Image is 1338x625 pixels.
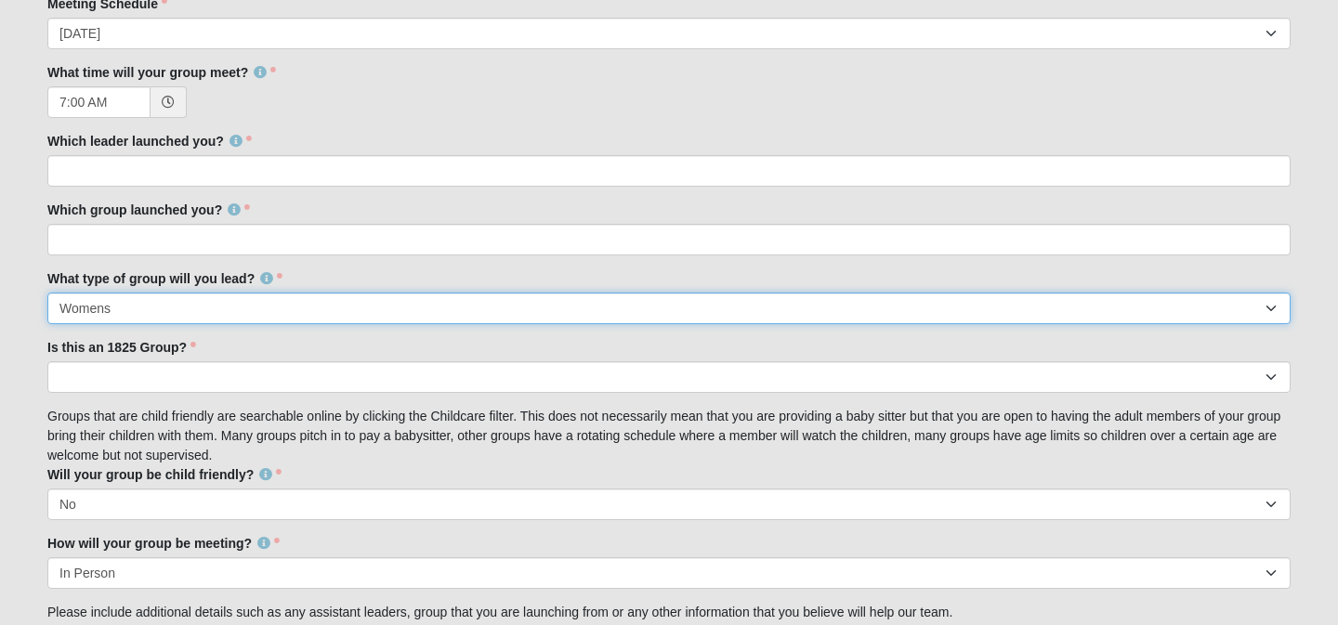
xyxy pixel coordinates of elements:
[47,269,282,288] label: What type of group will you lead?
[47,465,282,484] label: Will your group be child friendly?
[47,338,196,357] label: Is this an 1825 Group?
[47,201,250,219] label: Which group launched you?
[47,63,276,82] label: What time will your group meet?
[47,132,252,150] label: Which leader launched you?
[47,534,280,553] label: How will your group be meeting?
